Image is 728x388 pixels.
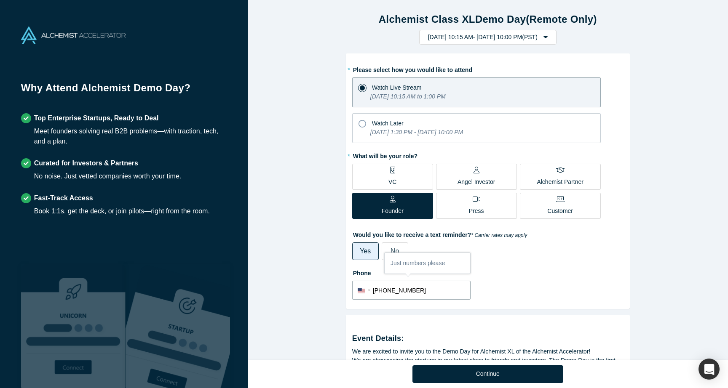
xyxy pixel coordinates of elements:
[34,194,93,202] strong: Fast-Track Access
[382,207,404,215] p: Founder
[34,126,227,146] div: Meet founders solving real B2B problems—with traction, tech, and a plan.
[352,149,624,161] label: What will be your role?
[21,264,126,388] img: Robust Technologies
[126,264,230,388] img: Prism AI
[391,247,399,255] span: No
[34,171,182,181] div: No noise. Just vetted companies worth your time.
[370,93,446,100] i: [DATE] 10:15 AM to 1:00 PM
[372,120,404,127] span: Watch Later
[469,207,484,215] p: Press
[379,13,597,25] strong: Alchemist Class XL Demo Day (Remote Only)
[412,365,563,383] button: Continue
[21,27,126,44] img: Alchemist Accelerator Logo
[385,253,470,274] div: Just numbers please
[372,84,422,91] span: Watch Live Stream
[360,247,371,255] span: Yes
[34,206,210,216] div: Book 1:1s, get the deck, or join pilots—right from the room.
[458,178,495,186] p: Angel Investor
[352,356,624,374] div: We are showcasing the startups in our latest class to friends and investors. The Demo Day is the ...
[419,30,557,45] button: [DATE] 10:15 AM- [DATE] 10:00 PM(PST)
[537,178,583,186] p: Alchemist Partner
[352,228,624,239] label: Would you like to receive a text reminder?
[547,207,573,215] p: Customer
[34,159,138,167] strong: Curated for Investors & Partners
[370,129,463,136] i: [DATE] 1:30 PM - [DATE] 10:00 PM
[352,347,624,356] div: We are excited to invite you to the Demo Day for Alchemist XL of the Alchemist Accelerator!
[471,232,527,238] em: * Carrier rates may apply
[352,266,624,278] label: Phone
[34,114,159,122] strong: Top Enterprise Startups, Ready to Deal
[21,80,227,101] h1: Why Attend Alchemist Demo Day?
[352,63,624,74] label: Please select how you would like to attend
[388,178,396,186] p: VC
[352,334,404,343] strong: Event Details:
